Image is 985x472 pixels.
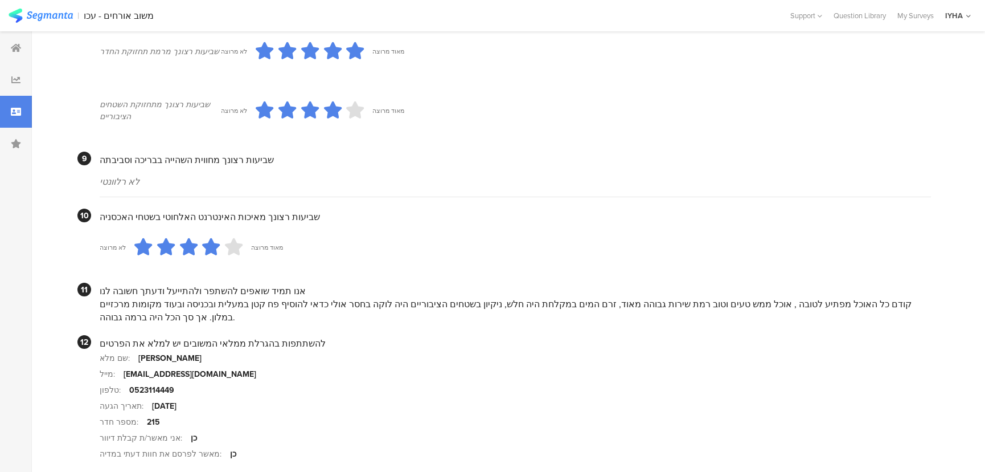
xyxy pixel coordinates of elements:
a: My Surveys [892,10,939,21]
div: מאוד מרוצה [372,106,404,115]
div: טלפון: [100,384,129,396]
div: לא מרוצה [221,47,247,56]
div: 12 [77,335,91,349]
div: 10 [77,209,91,222]
div: 11 [77,283,91,296]
div: לא מרוצה [221,106,247,115]
div: מאוד מרוצה [372,47,404,56]
div: מאשר לפרסם את חוות דעתי במדיה: [100,448,230,460]
div: [DATE] [152,400,177,412]
a: Question Library [828,10,892,21]
div: 215 [147,416,160,428]
div: שביעות רצונך מרמת תחזוקת החדר [100,46,221,58]
div: מאוד מרוצה [251,243,283,252]
div: Support [790,7,822,25]
div: שביעות רצונך מחווית השהייה בבריכה וסביבתה [100,153,931,166]
div: משוב אורחים - עכו [84,10,154,21]
div: קודם כל האוכל מפתיע לטובה , אוכל ממש טעים וטוב רמת שירות גבוהה מאוד, זרם המים במקלחת היה חלש, ניק... [100,298,931,324]
div: | [77,9,79,22]
div: 0523114449 [129,384,174,396]
div: שביעות רצונך מאיכות האינטרנט האלחוטי בשטחי האכסניה [100,210,931,223]
div: תאריך הגעה: [100,400,152,412]
div: לא רלוונטי [100,175,931,188]
div: כן [191,432,197,444]
div: IYHA [945,10,963,21]
div: מייל: [100,368,124,380]
div: אנו תמיד שואפים להשתפר ולהתייעל ודעתך חשובה לנו [100,284,931,298]
div: שביעות רצונך מתחזוקת השטחים הציבוריים [100,99,221,123]
div: לא מרוצה [100,243,126,252]
div: כן [230,448,236,460]
img: segmanta logo [9,9,73,23]
div: אני מאשר/ת קבלת דיוור: [100,432,191,444]
div: להשתתפות בהגרלת ממלאי המשובים יש למלא את הפרטים [100,337,931,350]
div: שם מלא: [100,352,138,364]
div: [EMAIL_ADDRESS][DOMAIN_NAME] [124,368,256,380]
div: [PERSON_NAME] [138,352,202,364]
div: 9 [77,152,91,165]
div: מספר חדר: [100,416,147,428]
